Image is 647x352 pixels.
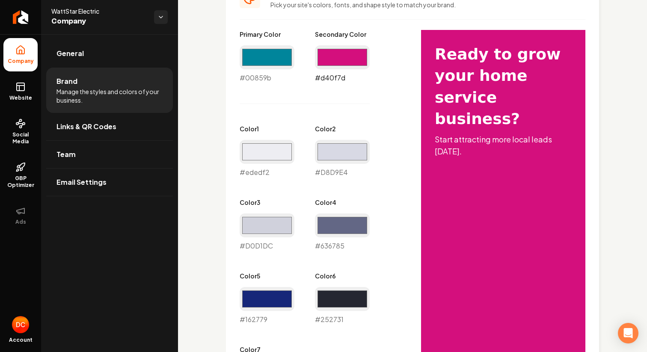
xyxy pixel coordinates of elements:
[3,199,38,232] button: Ads
[3,75,38,108] a: Website
[240,140,294,177] div: #ededf2
[240,30,294,38] label: Primary Color
[51,15,147,27] span: Company
[240,45,294,83] div: #00859b
[56,76,77,86] span: Brand
[3,131,38,145] span: Social Media
[315,140,370,177] div: #D8D9E4
[3,155,38,195] a: GBP Optimizer
[13,10,29,24] img: Rebolt Logo
[46,141,173,168] a: Team
[240,287,294,325] div: #162779
[46,40,173,67] a: General
[315,213,370,251] div: #636785
[56,121,116,132] span: Links & QR Codes
[12,219,30,225] span: Ads
[12,316,29,333] img: Dylan Chapman
[315,30,370,38] label: Secondary Color
[51,7,147,15] span: WattStar Electric
[240,198,294,207] label: Color 3
[4,58,37,65] span: Company
[56,149,76,160] span: Team
[315,124,370,133] label: Color 2
[56,48,84,59] span: General
[12,316,29,333] button: Open user button
[9,337,33,343] span: Account
[315,287,370,325] div: #252731
[315,198,370,207] label: Color 4
[46,113,173,140] a: Links & QR Codes
[46,169,173,196] a: Email Settings
[240,124,294,133] label: Color 1
[240,272,294,280] label: Color 5
[240,213,294,251] div: #D0D1DC
[6,95,36,101] span: Website
[315,272,370,280] label: Color 6
[56,87,163,104] span: Manage the styles and colors of your business.
[3,175,38,189] span: GBP Optimizer
[315,45,370,83] div: #d40f7d
[618,323,638,343] div: Open Intercom Messenger
[56,177,107,187] span: Email Settings
[270,0,585,9] p: Pick your site's colors, fonts, and shape style to match your brand.
[3,112,38,152] a: Social Media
